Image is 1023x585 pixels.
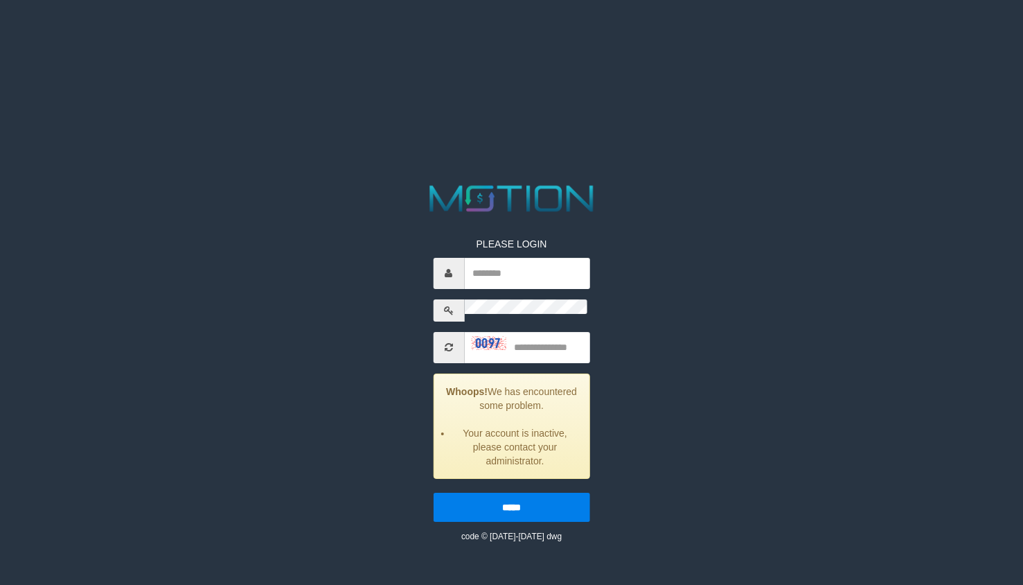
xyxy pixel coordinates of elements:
[422,181,601,216] img: MOTION_logo.png
[461,532,562,541] small: code © [DATE]-[DATE] dwg
[433,374,589,479] div: We has encountered some problem.
[471,336,506,350] img: captcha
[446,386,488,397] strong: Whoops!
[451,426,578,468] li: Your account is inactive, please contact your administrator.
[433,237,589,251] p: PLEASE LOGIN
